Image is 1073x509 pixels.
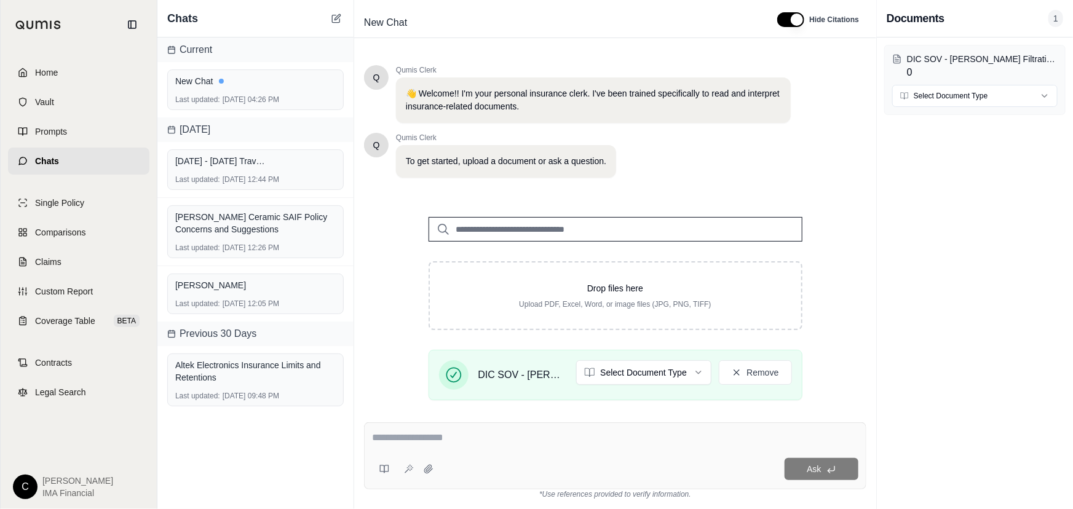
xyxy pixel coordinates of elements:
span: Home [35,66,58,79]
span: Comparisons [35,226,85,239]
div: [DATE] 04:26 PM [175,95,336,105]
a: Legal Search [8,379,149,406]
button: DIC SOV - [PERSON_NAME] Filtration.xlsx0 [892,53,1058,80]
div: Previous 30 Days [157,322,354,346]
div: [PERSON_NAME] [175,279,336,291]
div: [PERSON_NAME] Ceramic SAIF Policy Concerns and Suggestions [175,211,336,235]
span: [PERSON_NAME] [42,475,113,487]
span: New Chat [359,13,412,33]
p: Upload PDF, Excel, Word, or image files (JPG, PNG, TIFF) [449,299,782,309]
span: Chats [35,155,59,167]
span: Hello [373,71,380,84]
span: Hide Citations [809,15,859,25]
span: DIC SOV - [PERSON_NAME] Filtration.xlsx [478,368,567,382]
span: Contracts [35,357,72,369]
p: DIC SOV - Meissner Filtration.xlsx [907,53,1058,65]
div: New Chat [175,75,336,87]
button: Ask [785,458,858,480]
span: Last updated: [175,299,220,309]
a: Single Policy [8,189,149,216]
p: To get started, upload a document or ask a question. [406,155,606,168]
div: C [13,475,38,499]
span: Ask [807,464,821,474]
a: Coverage TableBETA [8,307,149,334]
p: 👋 Welcome!! I'm your personal insurance clerk. I've been trained specifically to read and interpr... [406,87,781,113]
span: Chats [167,10,198,27]
span: BETA [114,315,140,327]
a: Home [8,59,149,86]
div: Altek Electronics Insurance Limits and Retentions [175,359,336,384]
span: Qumis Clerk [396,65,791,75]
div: [DATE] 12:44 PM [175,175,336,184]
span: IMA Financial [42,487,113,499]
div: [DATE] 12:26 PM [175,243,336,253]
button: Remove [719,360,791,385]
a: Vault [8,89,149,116]
a: Chats [8,148,149,175]
span: Hello [373,139,380,151]
a: Claims [8,248,149,275]
a: Custom Report [8,278,149,305]
a: Contracts [8,349,149,376]
div: [DATE] [157,117,354,142]
button: Collapse sidebar [122,15,142,34]
span: Claims [35,256,61,268]
div: [DATE] 12:05 PM [175,299,336,309]
a: Prompts [8,118,149,145]
h3: Documents [887,10,944,27]
span: Last updated: [175,243,220,253]
span: Legal Search [35,386,86,398]
span: Prompts [35,125,67,138]
span: Qumis Clerk [396,133,616,143]
div: Edit Title [359,13,762,33]
a: Comparisons [8,219,149,246]
span: Vault [35,96,54,108]
span: Last updated: [175,175,220,184]
span: Last updated: [175,391,220,401]
div: Current [157,37,354,62]
span: [DATE] - [DATE] Travelers Package policy.PDF [175,155,267,167]
span: Coverage Table [35,315,95,327]
span: 1 [1048,10,1063,27]
div: [DATE] 09:48 PM [175,391,336,401]
p: Drop files here [449,282,782,294]
span: Single Policy [35,197,84,209]
span: Last updated: [175,95,220,105]
div: 0 [907,53,1058,80]
div: *Use references provided to verify information. [364,489,866,499]
button: New Chat [329,11,344,26]
span: Custom Report [35,285,93,298]
img: Qumis Logo [15,20,61,30]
